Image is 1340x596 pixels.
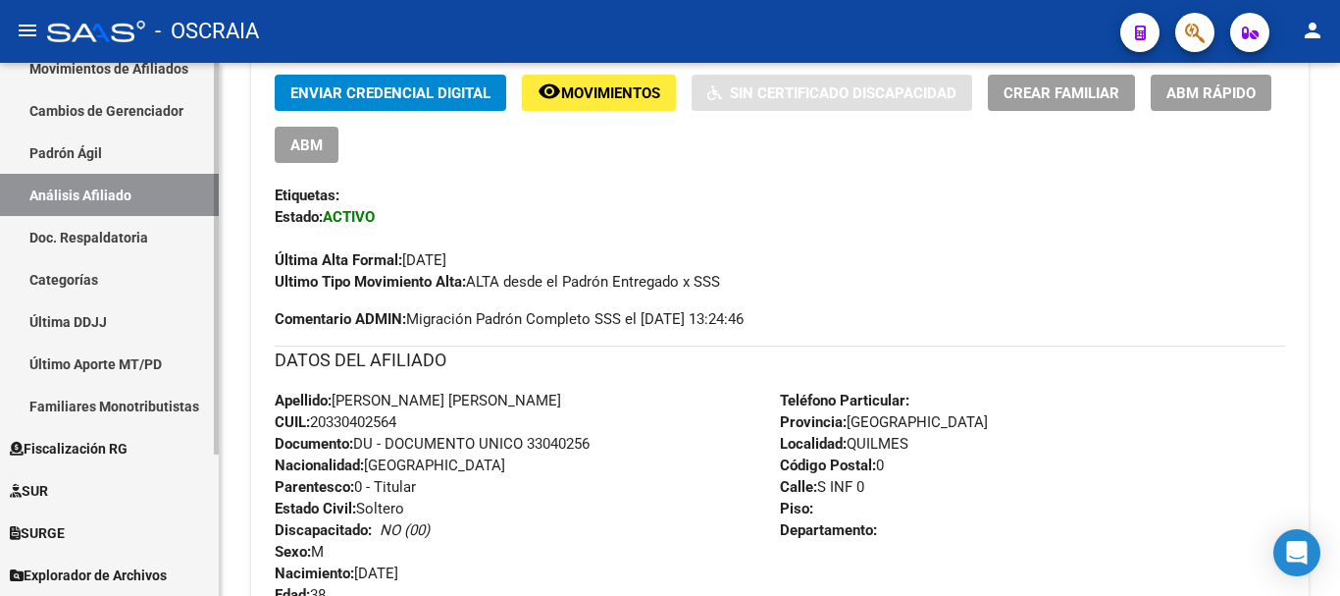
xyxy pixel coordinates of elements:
strong: Parentesco: [275,478,354,496]
strong: Provincia: [780,413,847,431]
strong: Piso: [780,500,813,517]
span: [DATE] [275,565,398,582]
span: - OSCRAIA [155,10,259,53]
button: Enviar Credencial Digital [275,75,506,111]
button: Sin Certificado Discapacidad [692,75,972,111]
span: Explorador de Archivos [10,565,167,586]
span: Soltero [275,500,404,517]
span: Migración Padrón Completo SSS el [DATE] 13:24:46 [275,308,744,330]
span: S INF 0 [780,478,864,496]
strong: Nacionalidad: [275,457,364,474]
span: Enviar Credencial Digital [290,84,490,102]
span: ABM [290,136,323,154]
strong: Departamento: [780,521,877,539]
span: ALTA desde el Padrón Entregado x SSS [275,273,720,291]
span: Crear Familiar [1004,84,1119,102]
span: M [275,543,324,561]
button: ABM [275,127,338,163]
mat-icon: menu [16,19,39,42]
i: NO (00) [380,521,430,539]
span: QUILMES [780,435,908,453]
span: SURGE [10,522,65,544]
span: 0 [780,457,884,474]
strong: Sexo: [275,543,311,561]
strong: CUIL: [275,413,310,431]
strong: Etiquetas: [275,187,339,204]
strong: Nacimiento: [275,565,354,582]
h3: DATOS DEL AFILIADO [275,347,1285,374]
div: Open Intercom Messenger [1273,529,1320,576]
span: [GEOGRAPHIC_DATA] [780,413,988,431]
span: [GEOGRAPHIC_DATA] [275,457,505,474]
span: DU - DOCUMENTO UNICO 33040256 [275,435,590,453]
strong: Comentario ADMIN: [275,310,406,328]
span: ABM Rápido [1166,84,1256,102]
strong: Apellido: [275,392,332,409]
button: ABM Rápido [1151,75,1271,111]
span: Sin Certificado Discapacidad [730,84,956,102]
strong: Estado: [275,208,323,226]
strong: Última Alta Formal: [275,251,402,269]
strong: Documento: [275,435,353,453]
strong: Código Postal: [780,457,876,474]
strong: ACTIVO [323,208,375,226]
strong: Estado Civil: [275,500,356,517]
span: Movimientos [561,84,660,102]
strong: Calle: [780,478,817,496]
button: Movimientos [522,75,676,111]
span: Fiscalización RG [10,438,128,460]
span: 0 - Titular [275,478,416,496]
mat-icon: remove_red_eye [538,80,561,103]
strong: Teléfono Particular: [780,392,909,409]
span: [PERSON_NAME] [PERSON_NAME] [275,392,561,409]
strong: Localidad: [780,435,847,453]
button: Crear Familiar [988,75,1135,111]
span: 20330402564 [275,413,396,431]
span: SUR [10,480,48,502]
mat-icon: person [1301,19,1324,42]
span: [DATE] [275,251,446,269]
strong: Discapacitado: [275,521,372,539]
strong: Ultimo Tipo Movimiento Alta: [275,273,466,291]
